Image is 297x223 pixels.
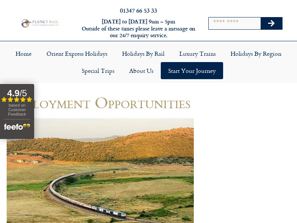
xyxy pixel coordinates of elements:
[74,62,122,79] a: Special Trips
[115,45,172,62] a: Holidays by Rail
[20,18,59,28] img: Planet Rail Train Holidays Logo
[8,45,39,62] a: Home
[120,6,157,14] a: 01347 66 53 33
[122,62,161,79] a: About Us
[39,45,115,62] a: Orient Express Holidays
[4,45,293,79] nav: Menu
[161,62,223,79] a: Start your Journey
[7,94,194,111] h1: Employment Opportunities
[261,17,282,29] button: Search
[172,45,223,62] a: Luxury Trains
[223,45,289,62] a: Holidays by Region
[81,18,196,39] h6: [DATE] to [DATE] 9am – 5pm Outside of these times please leave a message on our 24/7 enquiry serv...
